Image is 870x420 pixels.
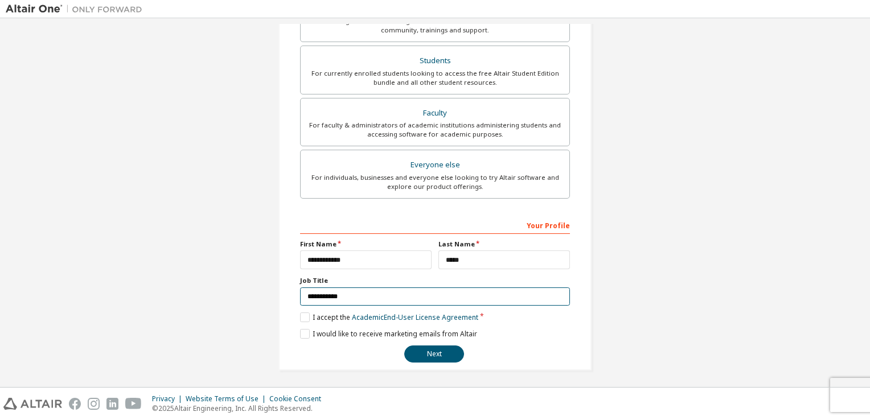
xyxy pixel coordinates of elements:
div: Privacy [152,394,186,403]
div: Cookie Consent [269,394,328,403]
label: I accept the [300,312,478,322]
div: For faculty & administrators of academic institutions administering students and accessing softwa... [307,121,563,139]
img: altair_logo.svg [3,398,62,410]
div: For existing customers looking to access software downloads, HPC resources, community, trainings ... [307,17,563,35]
p: © 2025 Altair Engineering, Inc. All Rights Reserved. [152,403,328,413]
div: Everyone else [307,157,563,173]
label: Last Name [438,240,570,249]
div: Your Profile [300,216,570,234]
label: First Name [300,240,432,249]
button: Next [404,345,464,363]
img: linkedin.svg [106,398,118,410]
div: Website Terms of Use [186,394,269,403]
img: Altair One [6,3,148,15]
label: I would like to receive marketing emails from Altair [300,329,477,339]
img: youtube.svg [125,398,142,410]
div: Faculty [307,105,563,121]
label: Job Title [300,276,570,285]
a: Academic End-User License Agreement [352,312,478,322]
img: facebook.svg [69,398,81,410]
div: Students [307,53,563,69]
img: instagram.svg [88,398,100,410]
div: For individuals, businesses and everyone else looking to try Altair software and explore our prod... [307,173,563,191]
div: For currently enrolled students looking to access the free Altair Student Edition bundle and all ... [307,69,563,87]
